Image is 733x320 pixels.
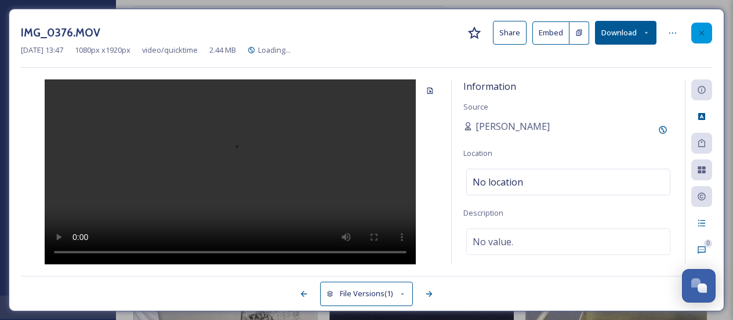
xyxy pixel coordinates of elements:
[532,21,569,45] button: Embed
[463,208,503,218] span: Description
[463,148,492,158] span: Location
[595,21,656,45] button: Download
[21,45,63,56] span: [DATE] 13:47
[704,239,712,248] div: 0
[21,24,100,41] h3: IMG_0376.MOV
[209,45,236,56] span: 2.44 MB
[142,45,198,56] span: video/quicktime
[473,235,513,249] span: No value.
[258,45,291,55] span: Loading...
[493,21,527,45] button: Share
[463,101,488,112] span: Source
[463,80,516,93] span: Information
[320,282,413,306] button: File Versions(1)
[682,269,716,303] button: Open Chat
[476,119,550,133] span: [PERSON_NAME]
[473,175,523,189] span: No location
[75,45,130,56] span: 1080 px x 1920 px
